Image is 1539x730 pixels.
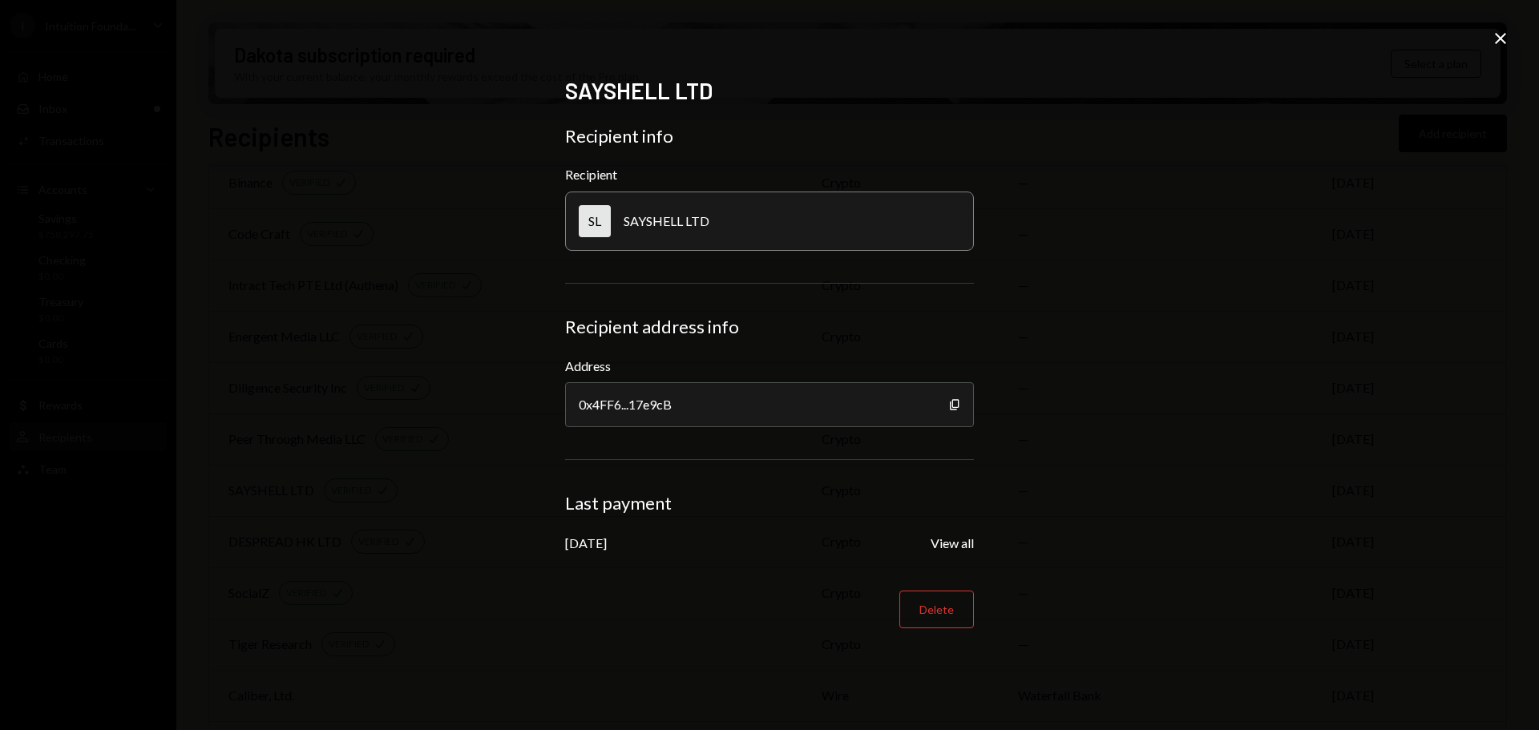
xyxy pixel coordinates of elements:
[624,213,709,228] div: SAYSHELL LTD
[565,357,974,376] label: Address
[565,125,974,147] div: Recipient info
[565,75,974,107] h2: SAYSHELL LTD
[579,205,611,237] div: SL
[931,535,974,552] button: View all
[565,382,974,427] div: 0x4FF6...17e9cB
[899,591,974,628] button: Delete
[565,535,607,551] div: [DATE]
[565,492,974,514] div: Last payment
[565,167,974,182] div: Recipient
[565,316,974,338] div: Recipient address info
